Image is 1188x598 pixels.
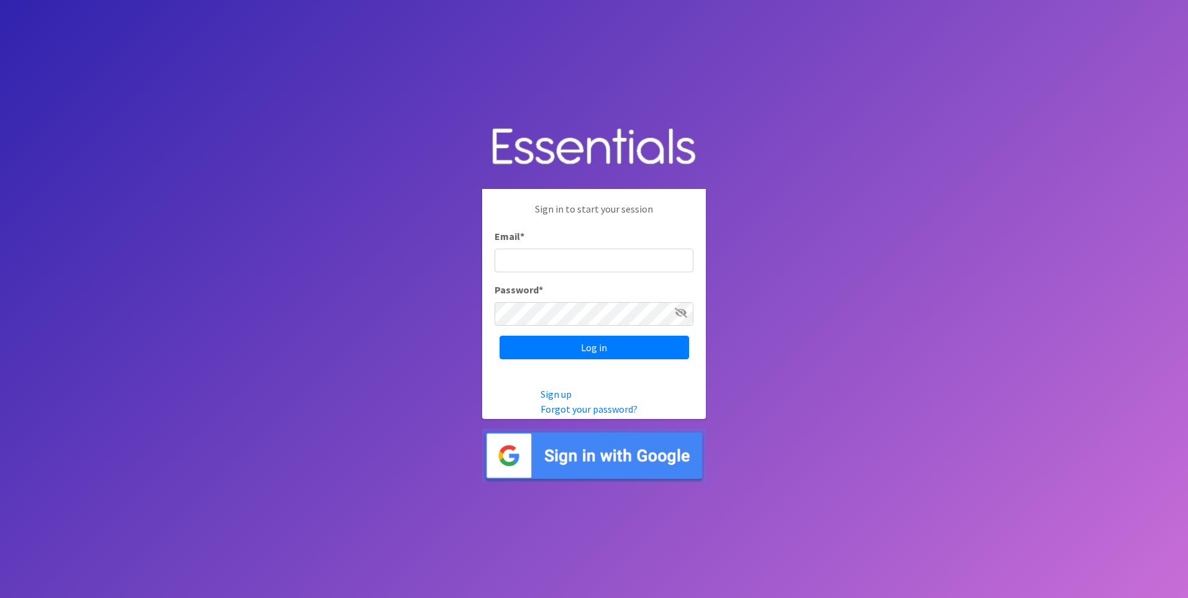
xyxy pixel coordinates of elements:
[482,116,706,180] img: Human Essentials
[495,201,693,229] p: Sign in to start your session
[541,388,572,400] a: Sign up
[495,229,524,244] label: Email
[495,282,543,297] label: Password
[500,336,689,359] input: Log in
[482,429,706,483] img: Sign in with Google
[539,283,543,296] abbr: required
[541,403,637,415] a: Forgot your password?
[520,230,524,242] abbr: required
